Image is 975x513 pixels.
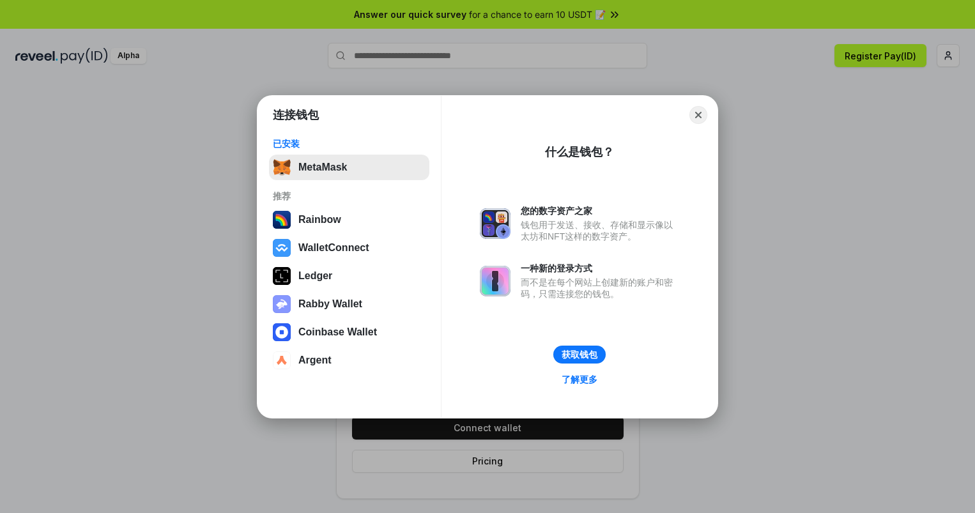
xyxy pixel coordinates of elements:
div: Rainbow [298,214,341,226]
button: Rainbow [269,207,429,233]
img: svg+xml,%3Csvg%20width%3D%2228%22%20height%3D%2228%22%20viewBox%3D%220%200%2028%2028%22%20fill%3D... [273,351,291,369]
div: WalletConnect [298,242,369,254]
div: 推荐 [273,190,426,202]
h1: 连接钱包 [273,107,319,123]
div: Rabby Wallet [298,298,362,310]
img: svg+xml,%3Csvg%20fill%3D%22none%22%20height%3D%2233%22%20viewBox%3D%220%200%2035%2033%22%20width%... [273,158,291,176]
div: 一种新的登录方式 [521,263,679,274]
div: 而不是在每个网站上创建新的账户和密码，只需连接您的钱包。 [521,277,679,300]
div: 了解更多 [562,374,597,385]
img: svg+xml,%3Csvg%20width%3D%22120%22%20height%3D%22120%22%20viewBox%3D%220%200%20120%20120%22%20fil... [273,211,291,229]
div: 获取钱包 [562,349,597,360]
button: 获取钱包 [553,346,606,364]
div: 已安装 [273,138,426,149]
button: WalletConnect [269,235,429,261]
div: Coinbase Wallet [298,326,377,338]
a: 了解更多 [554,371,605,388]
img: svg+xml,%3Csvg%20xmlns%3D%22http%3A%2F%2Fwww.w3.org%2F2000%2Fsvg%22%20fill%3D%22none%22%20viewBox... [480,208,511,239]
img: svg+xml,%3Csvg%20xmlns%3D%22http%3A%2F%2Fwww.w3.org%2F2000%2Fsvg%22%20fill%3D%22none%22%20viewBox... [480,266,511,296]
img: svg+xml,%3Csvg%20width%3D%2228%22%20height%3D%2228%22%20viewBox%3D%220%200%2028%2028%22%20fill%3D... [273,323,291,341]
div: 什么是钱包？ [545,144,614,160]
div: MetaMask [298,162,347,173]
button: Argent [269,348,429,373]
img: svg+xml,%3Csvg%20width%3D%2228%22%20height%3D%2228%22%20viewBox%3D%220%200%2028%2028%22%20fill%3D... [273,239,291,257]
img: svg+xml,%3Csvg%20xmlns%3D%22http%3A%2F%2Fwww.w3.org%2F2000%2Fsvg%22%20width%3D%2228%22%20height%3... [273,267,291,285]
div: Ledger [298,270,332,282]
div: 钱包用于发送、接收、存储和显示像以太坊和NFT这样的数字资产。 [521,219,679,242]
button: MetaMask [269,155,429,180]
div: 您的数字资产之家 [521,205,679,217]
button: Ledger [269,263,429,289]
button: Rabby Wallet [269,291,429,317]
button: Close [689,106,707,124]
button: Coinbase Wallet [269,319,429,345]
img: svg+xml,%3Csvg%20xmlns%3D%22http%3A%2F%2Fwww.w3.org%2F2000%2Fsvg%22%20fill%3D%22none%22%20viewBox... [273,295,291,313]
div: Argent [298,355,332,366]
